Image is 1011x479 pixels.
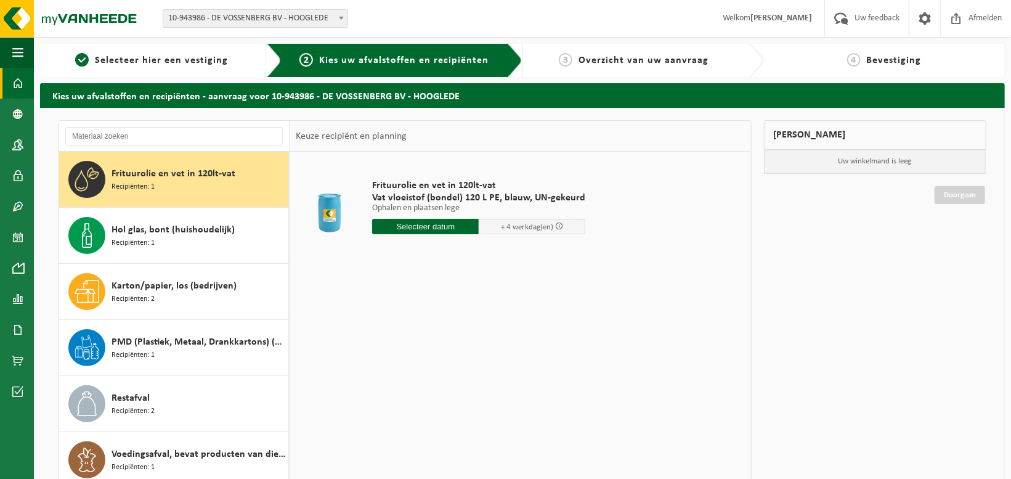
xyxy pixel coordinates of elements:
[75,53,89,67] span: 1
[112,181,155,193] span: Recipiënten: 1
[112,406,155,417] span: Recipiënten: 2
[112,391,150,406] span: Restafval
[372,204,585,213] p: Ophalen en plaatsen lege
[372,219,479,234] input: Selecteer datum
[847,53,861,67] span: 4
[112,293,155,305] span: Recipiënten: 2
[40,83,1005,107] h2: Kies uw afvalstoffen en recipiënten - aanvraag voor 10-943986 - DE VOSSENBERG BV - HOOGLEDE
[319,55,489,65] span: Kies uw afvalstoffen en recipiënten
[579,55,709,65] span: Overzicht van uw aanvraag
[112,335,285,350] span: PMD (Plastiek, Metaal, Drankkartons) (bedrijven)
[163,10,347,27] span: 10-943986 - DE VOSSENBERG BV - HOOGLEDE
[59,376,289,432] button: Restafval Recipiënten: 2
[112,462,155,473] span: Recipiënten: 1
[501,223,553,231] span: + 4 werkdag(en)
[112,447,285,462] span: Voedingsafval, bevat producten van dierlijke oorsprong, onverpakt, categorie 3
[112,279,237,293] span: Karton/papier, los (bedrijven)
[59,264,289,320] button: Karton/papier, los (bedrijven) Recipiënten: 2
[95,55,228,65] span: Selecteer hier een vestiging
[290,121,413,152] div: Keuze recipiënt en planning
[935,186,985,204] a: Doorgaan
[372,179,585,192] span: Frituurolie en vet in 120lt-vat
[65,127,283,145] input: Materiaal zoeken
[163,9,348,28] span: 10-943986 - DE VOSSENBERG BV - HOOGLEDE
[750,14,812,23] strong: [PERSON_NAME]
[46,53,257,68] a: 1Selecteer hier een vestiging
[112,350,155,361] span: Recipiënten: 1
[112,237,155,249] span: Recipiënten: 1
[372,192,585,204] span: Vat vloeistof (bondel) 120 L PE, blauw, UN-gekeurd
[59,152,289,208] button: Frituurolie en vet in 120lt-vat Recipiënten: 1
[112,166,235,181] span: Frituurolie en vet in 120lt-vat
[59,208,289,264] button: Hol glas, bont (huishoudelijk) Recipiënten: 1
[299,53,313,67] span: 2
[112,223,235,237] span: Hol glas, bont (huishoudelijk)
[867,55,922,65] span: Bevestiging
[559,53,572,67] span: 3
[764,120,987,150] div: [PERSON_NAME]
[765,150,986,173] p: Uw winkelmand is leeg
[59,320,289,376] button: PMD (Plastiek, Metaal, Drankkartons) (bedrijven) Recipiënten: 1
